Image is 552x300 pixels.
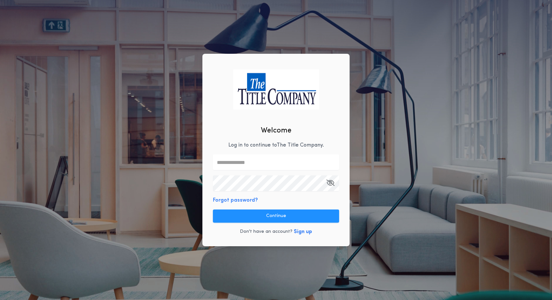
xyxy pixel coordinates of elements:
button: Sign up [294,228,312,236]
img: logo [233,69,319,110]
button: Forgot password? [213,196,258,204]
p: Don't have an account? [240,229,292,235]
p: Log in to continue to The Title Company . [228,141,324,149]
button: Continue [213,210,339,223]
h2: Welcome [261,125,291,136]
